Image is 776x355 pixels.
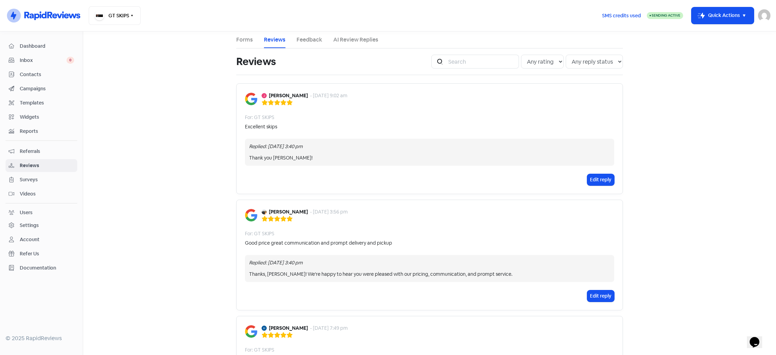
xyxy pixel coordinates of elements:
span: Reviews [20,162,74,169]
a: Documentation [6,262,77,274]
div: Settings [20,222,39,229]
div: For: GT SKIPS [245,114,274,121]
a: Widgets [6,111,77,124]
a: Referrals [6,145,77,158]
span: Refer Us [20,250,74,257]
a: Templates [6,97,77,109]
iframe: chat widget [747,327,769,348]
a: Sending Active [647,11,683,20]
span: Inbox [20,57,67,64]
button: Quick Actions [691,7,754,24]
b: [PERSON_NAME] [269,92,308,99]
img: Image [245,209,257,221]
b: [PERSON_NAME] [269,208,308,216]
b: [PERSON_NAME] [269,325,308,332]
span: Sending Active [652,13,680,18]
span: Templates [20,99,74,107]
a: Reports [6,125,77,138]
a: Users [6,206,77,219]
div: Thanks, [PERSON_NAME]! We're happy to hear you were pleased with our pricing, communication, and ... [249,271,610,278]
a: Refer Us [6,247,77,260]
img: Avatar [262,326,267,331]
span: Widgets [20,113,74,121]
a: Reviews [264,36,285,44]
a: Videos [6,188,77,200]
a: Dashboard [6,40,77,53]
span: Dashboard [20,43,74,50]
div: For: GT SKIPS [245,230,274,237]
input: Search [444,55,519,69]
div: Good price great communication and prompt delivery and pickup [245,239,392,247]
div: Users [20,209,33,216]
img: Image [245,325,257,338]
span: Contacts [20,71,74,78]
img: User [758,9,770,22]
a: Forms [236,36,253,44]
a: Account [6,233,77,246]
button: Edit reply [587,290,614,302]
a: Inbox 0 [6,54,77,67]
img: Image [245,93,257,105]
a: Reviews [6,159,77,172]
div: - [DATE] 7:49 pm [310,325,348,332]
span: 0 [67,57,74,64]
div: For: GT SKIPS [245,346,274,354]
a: Settings [6,219,77,232]
button: GT SKIPS [89,6,141,25]
a: Contacts [6,68,77,81]
a: AI Review Replies [333,36,378,44]
div: Excellent skips [245,123,277,130]
i: Replied: [DATE] 3:40 pm [249,260,303,266]
span: Referrals [20,148,74,155]
button: Edit reply [587,174,614,185]
span: Documentation [20,264,74,272]
i: Replied: [DATE] 3:40 pm [249,143,303,149]
h1: Reviews [236,51,276,73]
a: Feedback [297,36,322,44]
img: Avatar [262,93,267,98]
span: Reports [20,128,74,135]
a: SMS credits used [596,11,647,19]
img: Avatar [262,209,267,215]
a: Campaigns [6,82,77,95]
div: © 2025 RapidReviews [6,334,77,343]
span: Videos [20,190,74,198]
span: SMS credits used [602,12,641,19]
span: Campaigns [20,85,74,92]
div: Thank you [PERSON_NAME]! [249,154,610,162]
div: - [DATE] 9:02 am [310,92,347,99]
a: Surveys [6,173,77,186]
span: Surveys [20,176,74,183]
div: Account [20,236,39,243]
div: - [DATE] 3:56 pm [310,208,348,216]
